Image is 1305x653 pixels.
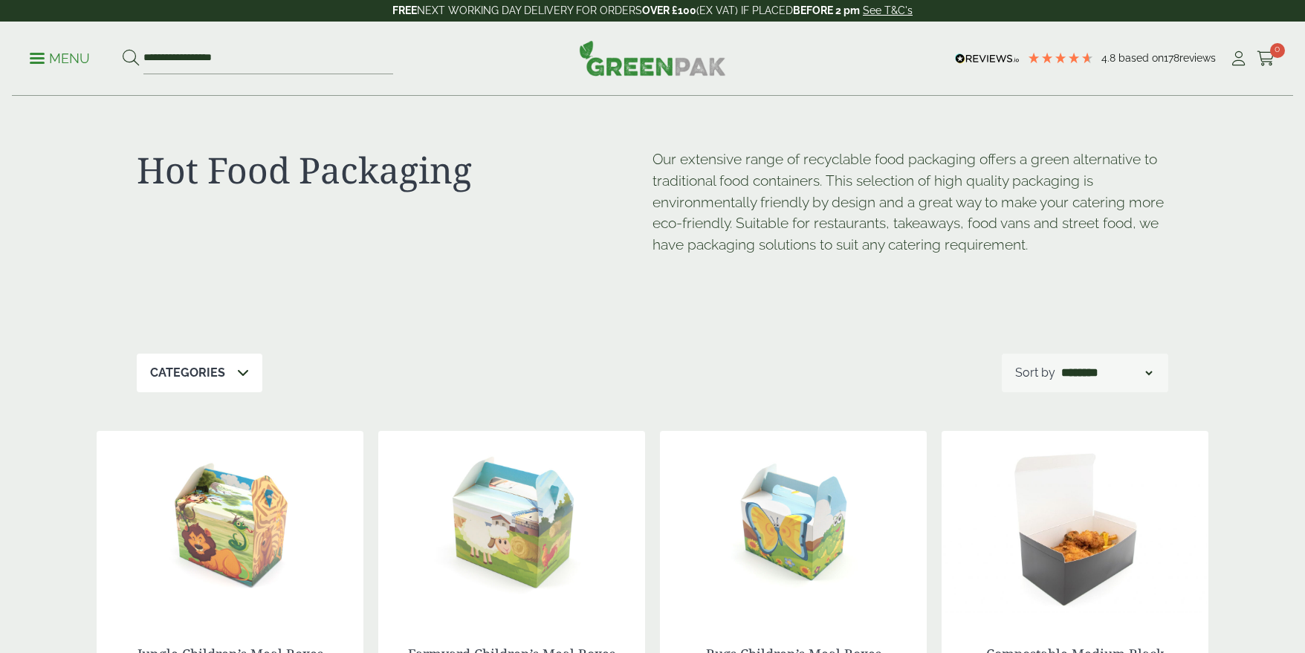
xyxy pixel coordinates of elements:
i: Cart [1257,51,1275,66]
select: Shop order [1058,364,1155,382]
span: 178 [1164,52,1179,64]
strong: FREE [392,4,417,16]
span: 4.8 [1101,52,1118,64]
a: Menu [30,50,90,65]
img: Jungle Childrens Meal Box v2 [97,431,363,617]
span: Based on [1118,52,1164,64]
h1: Hot Food Packaging [137,149,652,192]
strong: OVER £100 [642,4,696,16]
img: Bug Childrens Meal Box [660,431,927,617]
strong: BEFORE 2 pm [793,4,860,16]
img: black food box [942,431,1208,617]
i: My Account [1229,51,1248,66]
img: GreenPak Supplies [579,40,726,76]
p: Menu [30,50,90,68]
span: 0 [1270,43,1285,58]
a: See T&C's [863,4,913,16]
p: [URL][DOMAIN_NAME] [652,269,654,270]
p: Categories [150,364,225,382]
p: Our extensive range of recyclable food packaging offers a green alternative to traditional food c... [652,149,1168,256]
span: reviews [1179,52,1216,64]
div: 4.78 Stars [1027,51,1094,65]
img: Farmyard Childrens Meal Box [378,431,645,617]
a: 0 [1257,48,1275,70]
p: Sort by [1015,364,1055,382]
img: REVIEWS.io [955,53,1020,64]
